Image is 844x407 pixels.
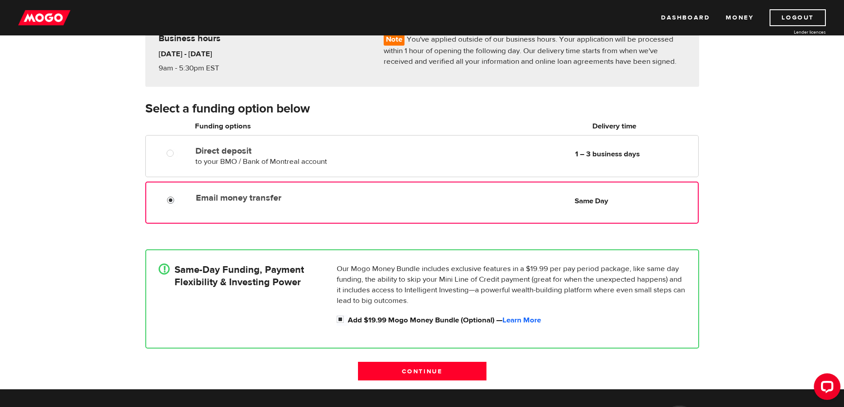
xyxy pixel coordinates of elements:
p: Our Mogo Money Bundle includes exclusive features in a $19.99 per pay period package, like same d... [337,264,686,306]
h6: Delivery time [533,121,696,132]
b: 1 – 3 business days [575,149,640,159]
label: Direct deposit [195,146,399,156]
a: Dashboard [661,9,710,26]
img: mogo_logo-11ee424be714fa7cbb0f0f49df9e16ec.png [18,9,70,26]
span: to your BMO / Bank of Montreal account [195,157,327,167]
h6: Funding options [195,121,399,132]
input: Add $19.99 Mogo Money Bundle (Optional) &mdash; <a id="loan_application_mini_bundle_learn_more" h... [337,315,348,326]
p: You've applied outside of our business hours. Your application will be processed within 1 hour of... [384,33,686,67]
p: 9am - 5:30pm EST [159,63,258,74]
a: Money [726,9,754,26]
span: Note [384,33,404,46]
input: Continue [358,362,486,380]
h4: Same-Day Funding, Payment Flexibility & Investing Power [175,264,304,288]
a: Learn More [502,315,541,325]
h6: [DATE] - [DATE] [159,49,258,59]
iframe: LiveChat chat widget [807,370,844,407]
b: Same Day [575,196,608,206]
h3: Select a funding option below [145,102,699,116]
h5: Business hours [159,33,370,44]
a: Lender licences [759,29,826,35]
div: ! [159,264,170,275]
a: Logout [770,9,826,26]
label: Email money transfer [196,193,399,203]
label: Add $19.99 Mogo Money Bundle (Optional) — [348,315,686,326]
